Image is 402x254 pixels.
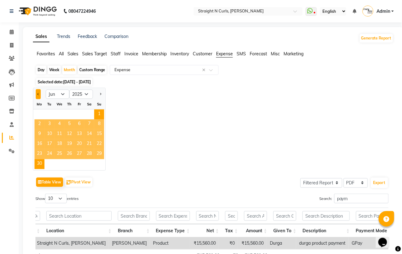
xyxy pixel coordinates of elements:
span: Misc [271,51,280,57]
span: 16 [35,139,44,149]
div: Monday, June 9, 2025 [35,129,44,139]
span: 21 [84,139,94,149]
input: Search: [334,194,389,203]
span: 13 [74,129,84,139]
th: Amount: activate to sort column ascending [241,224,270,238]
img: logo [16,2,58,20]
span: 4 [54,119,64,129]
div: Sa [84,99,94,109]
span: 7 [84,119,94,129]
div: Thursday, June 5, 2025 [64,119,74,129]
span: 26 [64,149,74,159]
span: 14 [84,129,94,139]
input: Search Given To [273,211,296,221]
div: Sunday, June 29, 2025 [94,149,104,159]
div: Friday, June 20, 2025 [74,139,84,149]
span: All [59,51,64,57]
span: Forecast [250,51,267,57]
div: Saturday, June 14, 2025 [84,129,94,139]
div: Month [62,66,76,74]
input: Search Branch [118,211,150,221]
span: Invoice [124,51,138,57]
div: Week [48,66,61,74]
div: Monday, June 2, 2025 [35,119,44,129]
div: Wednesday, June 11, 2025 [54,129,64,139]
th: Location: activate to sort column ascending [43,224,115,238]
label: Search: [319,194,389,203]
div: Thursday, June 26, 2025 [64,149,74,159]
a: Feedback [78,34,97,39]
th: Payment Mode: activate to sort column ascending [353,224,395,238]
input: Search Net [196,211,219,221]
div: Th [64,99,74,109]
span: 19 [64,139,74,149]
a: Sales [33,31,49,42]
div: Saturday, June 28, 2025 [84,149,94,159]
td: Straight N Curls, [PERSON_NAME] [34,238,109,249]
a: Trends [57,34,70,39]
span: 24 [44,149,54,159]
span: SMS [237,51,246,57]
span: Sales [67,51,78,57]
button: Generate Report [360,34,393,43]
div: Su [94,99,104,109]
label: Show entries [35,194,79,203]
div: Tuesday, June 3, 2025 [44,119,54,129]
div: Monday, June 23, 2025 [35,149,44,159]
select: Select month [46,90,69,99]
input: Search Payment Mode [356,211,392,221]
th: Net: activate to sort column ascending [193,224,222,238]
span: Clear all [202,67,207,73]
div: Tuesday, June 17, 2025 [44,139,54,149]
span: 29 [94,149,104,159]
div: Thursday, June 19, 2025 [64,139,74,149]
input: Search Location [46,211,112,221]
th: Given To: activate to sort column ascending [270,224,299,238]
div: Saturday, June 7, 2025 [84,119,94,129]
input: Search Amount [244,211,267,221]
div: Tuesday, June 10, 2025 [44,129,54,139]
span: Selected date: [36,78,92,86]
span: 25 [54,149,64,159]
span: Membership [142,51,167,57]
div: Tu [44,99,54,109]
div: Wednesday, June 25, 2025 [54,149,64,159]
span: 9 [35,129,44,139]
span: 6 [74,119,84,129]
div: Monday, June 16, 2025 [35,139,44,149]
div: Sunday, June 8, 2025 [94,119,104,129]
img: Admin [363,6,373,16]
div: Friday, June 13, 2025 [74,129,84,139]
div: Wednesday, June 4, 2025 [54,119,64,129]
th: Tax: activate to sort column ascending [222,224,241,238]
span: 1 [94,109,104,119]
div: Tuesday, June 24, 2025 [44,149,54,159]
span: Sales Target [82,51,107,57]
span: 27 [74,149,84,159]
td: Product [150,238,190,249]
div: Monday, June 30, 2025 [35,159,44,169]
select: Select year [69,90,93,99]
a: Comparison [104,34,128,39]
span: 28 [84,149,94,159]
input: Search Expense Type [156,211,190,221]
div: Wednesday, June 18, 2025 [54,139,64,149]
span: 30 [35,159,44,169]
span: Favorites [37,51,55,57]
img: pivot.png [67,180,71,185]
input: Search Tax [225,211,238,221]
b: 08047224946 [68,2,96,20]
button: Export [371,178,388,188]
td: ₹0 [219,238,238,249]
td: GPay [349,238,391,249]
span: 17 [44,139,54,149]
span: 12 [64,129,74,139]
td: Durga [267,238,296,249]
span: 23 [35,149,44,159]
th: Branch: activate to sort column ascending [115,224,153,238]
select: Showentries [45,194,67,203]
span: Customer [193,51,212,57]
th: Expense Type: activate to sort column ascending [153,224,193,238]
td: ₹15,560.00 [238,238,267,249]
div: Mo [35,99,44,109]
